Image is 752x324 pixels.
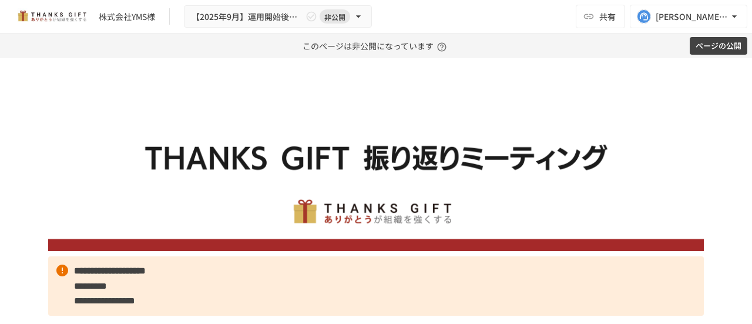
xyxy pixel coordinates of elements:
button: ページの公開 [690,37,747,55]
span: 非公開 [320,11,350,23]
span: 共有 [599,10,616,23]
button: 【2025年9月】運用開始後振り返りミーティング非公開 [184,5,372,28]
button: [PERSON_NAME][EMAIL_ADDRESS][DOMAIN_NAME] [630,5,747,28]
img: ywjCEzGaDRs6RHkpXm6202453qKEghjSpJ0uwcQsaCz [48,87,704,251]
img: mMP1OxWUAhQbsRWCurg7vIHe5HqDpP7qZo7fRoNLXQh [14,7,89,26]
span: 【2025年9月】運用開始後振り返りミーティング [192,9,303,24]
p: このページは非公開になっています [303,34,450,58]
div: [PERSON_NAME][EMAIL_ADDRESS][DOMAIN_NAME] [656,9,728,24]
button: 共有 [576,5,625,28]
div: 株式会社YMS様 [99,11,155,23]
